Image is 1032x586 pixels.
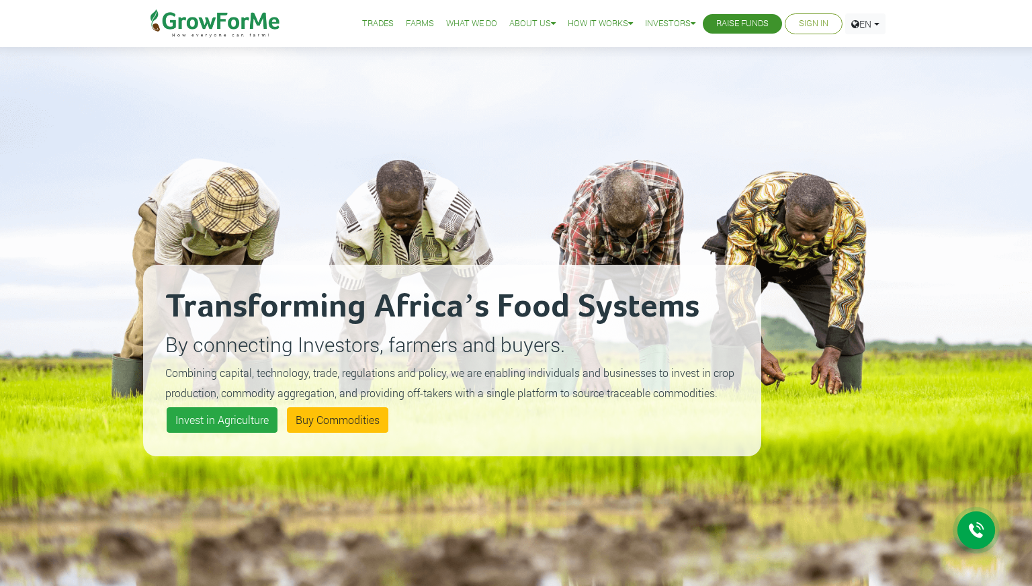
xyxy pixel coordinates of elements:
[845,13,886,34] a: EN
[568,17,633,31] a: How it Works
[362,17,394,31] a: Trades
[509,17,556,31] a: About Us
[446,17,497,31] a: What We Do
[165,329,739,360] p: By connecting Investors, farmers and buyers.
[165,287,739,327] h2: Transforming Africa’s Food Systems
[167,407,277,433] a: Invest in Agriculture
[165,366,734,400] small: Combining capital, technology, trade, regulations and policy, we are enabling individuals and bus...
[799,17,828,31] a: Sign In
[716,17,769,31] a: Raise Funds
[645,17,695,31] a: Investors
[406,17,434,31] a: Farms
[287,407,388,433] a: Buy Commodities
